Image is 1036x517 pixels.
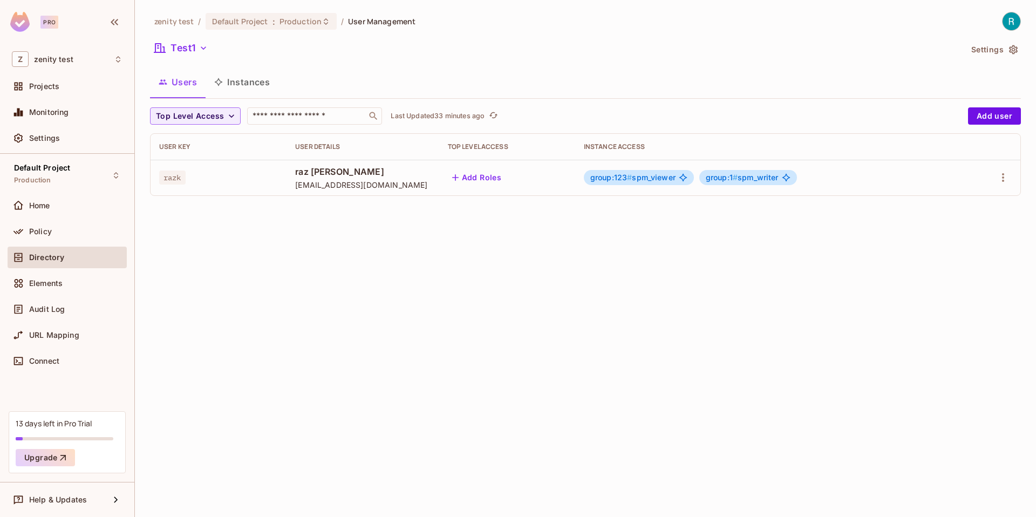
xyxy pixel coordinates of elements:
button: Users [150,69,206,96]
span: spm_viewer [590,173,676,182]
button: refresh [487,110,500,123]
img: Raz Kliger [1003,12,1020,30]
div: User Details [295,142,430,151]
div: User Key [159,142,278,151]
img: SReyMgAAAABJRU5ErkJggg== [10,12,30,32]
span: Projects [29,82,59,91]
span: Workspace: zenity test [34,55,73,64]
span: URL Mapping [29,331,79,339]
span: Production [14,176,51,185]
span: group:123 [590,173,632,182]
span: Connect [29,357,59,365]
span: # [627,173,632,182]
span: Click to refresh data [485,110,500,123]
span: Elements [29,279,63,288]
button: Add user [968,107,1021,125]
span: Default Project [14,164,70,172]
button: Instances [206,69,278,96]
div: 13 days left in Pro Trial [16,418,92,428]
span: # [733,173,738,182]
button: Test1 [150,39,212,57]
span: refresh [489,111,498,121]
span: [EMAIL_ADDRESS][DOMAIN_NAME] [295,180,430,190]
span: the active workspace [154,16,194,26]
span: Monitoring [29,108,69,117]
li: / [341,16,344,26]
span: Default Project [212,16,268,26]
span: User Management [348,16,415,26]
span: spm_writer [706,173,779,182]
span: Audit Log [29,305,65,314]
span: Top Level Access [156,110,224,123]
span: raz [PERSON_NAME] [295,166,430,178]
div: Instance Access [584,142,954,151]
button: Top Level Access [150,107,241,125]
div: Top Level Access [448,142,567,151]
span: Production [280,16,322,26]
span: Policy [29,227,52,236]
span: : [272,17,276,26]
div: Pro [40,16,58,29]
span: razk [159,171,186,185]
button: Upgrade [16,449,75,466]
p: Last Updated 33 minutes ago [391,112,485,120]
span: Directory [29,253,64,262]
span: Z [12,51,29,67]
li: / [198,16,201,26]
button: Add Roles [448,169,506,186]
span: group:1 [706,173,738,182]
button: Settings [967,41,1021,58]
span: Home [29,201,50,210]
span: Settings [29,134,60,142]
